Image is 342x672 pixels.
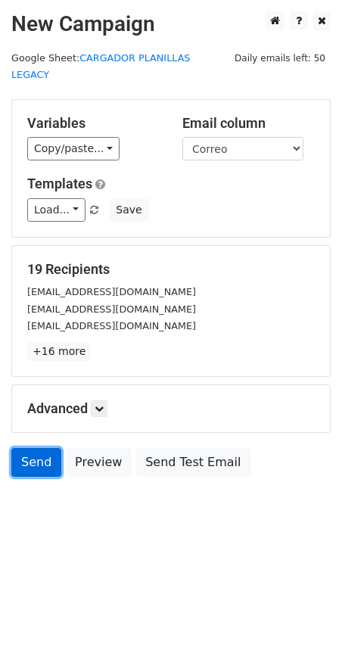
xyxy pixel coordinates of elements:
[27,342,91,361] a: +16 more
[27,400,315,417] h5: Advanced
[135,448,250,477] a: Send Test Email
[27,115,160,132] h5: Variables
[11,11,331,37] h2: New Campaign
[27,320,196,331] small: [EMAIL_ADDRESS][DOMAIN_NAME]
[27,303,196,315] small: [EMAIL_ADDRESS][DOMAIN_NAME]
[65,448,132,477] a: Preview
[11,52,190,81] small: Google Sheet:
[266,599,342,672] div: Widget de chat
[11,448,61,477] a: Send
[11,52,190,81] a: CARGADOR PLANILLAS LEGACY
[266,599,342,672] iframe: Chat Widget
[109,198,148,222] button: Save
[27,176,92,191] a: Templates
[27,286,196,297] small: [EMAIL_ADDRESS][DOMAIN_NAME]
[182,115,315,132] h5: Email column
[27,261,315,278] h5: 19 Recipients
[27,137,120,160] a: Copy/paste...
[229,52,331,64] a: Daily emails left: 50
[229,50,331,67] span: Daily emails left: 50
[27,198,85,222] a: Load...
